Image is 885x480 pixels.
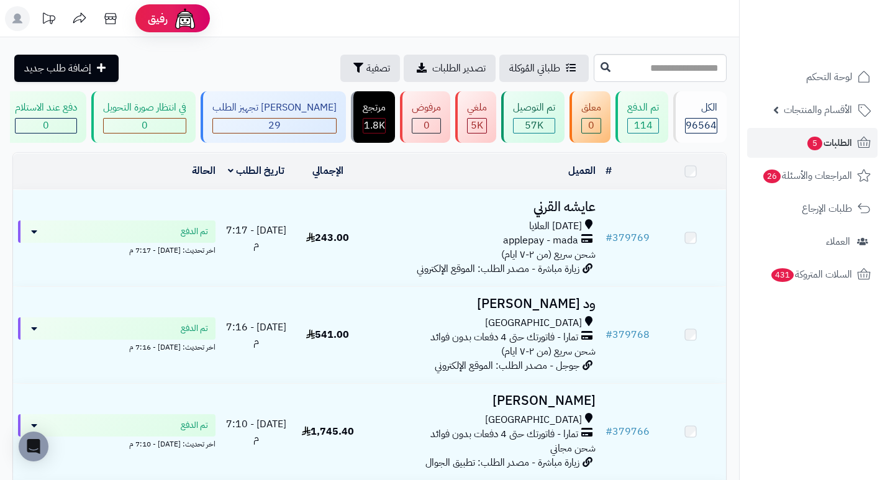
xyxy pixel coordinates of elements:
h3: ود [PERSON_NAME] [368,297,596,311]
div: اخر تحديث: [DATE] - 7:16 م [18,340,216,353]
div: 114 [628,119,658,133]
span: # [606,424,612,439]
div: مرفوض [412,101,441,115]
a: لوحة التحكم [747,62,878,92]
span: 1.8K [364,118,385,133]
a: الكل96564 [671,91,729,143]
span: [DATE] - 7:10 م [226,417,286,446]
span: 0 [424,118,430,133]
span: جوجل - مصدر الطلب: الموقع الإلكتروني [435,358,579,373]
div: اخر تحديث: [DATE] - 7:17 م [18,243,216,256]
span: تم الدفع [181,225,208,238]
span: زيارة مباشرة - مصدر الطلب: تطبيق الجوال [425,455,579,470]
span: الطلبات [806,134,852,152]
div: 29 [213,119,336,133]
span: 26 [763,169,782,184]
span: 243.00 [306,230,349,245]
span: إضافة طلب جديد [24,61,91,76]
h3: [PERSON_NAME] [368,394,596,408]
span: 29 [268,118,281,133]
img: logo-2.png [801,9,873,35]
div: مرتجع [363,101,386,115]
div: 1845 [363,119,385,133]
div: 0 [582,119,601,133]
span: طلبات الإرجاع [802,200,852,217]
div: [PERSON_NAME] تجهيز الطلب [212,101,337,115]
div: Open Intercom Messenger [19,432,48,461]
div: في انتظار صورة التحويل [103,101,186,115]
a: طلباتي المُوكلة [499,55,589,82]
span: الأقسام والمنتجات [784,101,852,119]
span: 5K [471,118,483,133]
span: 0 [588,118,594,133]
button: تصفية [340,55,400,82]
a: في انتظار صورة التحويل 0 [89,91,198,143]
a: تم التوصيل 57K [499,91,567,143]
a: # [606,163,612,178]
span: رفيق [148,11,168,26]
span: 96564 [686,118,717,133]
a: دفع عند الاستلام 0 [1,91,89,143]
span: تم الدفع [181,322,208,335]
span: تصدير الطلبات [432,61,486,76]
a: #379769 [606,230,650,245]
a: #379766 [606,424,650,439]
span: تمارا - فاتورتك حتى 4 دفعات بدون فوائد [430,330,578,345]
span: 541.00 [306,327,349,342]
a: #379768 [606,327,650,342]
div: 57046 [514,119,555,133]
span: 114 [634,118,653,133]
span: [GEOGRAPHIC_DATA] [485,316,582,330]
div: 0 [16,119,76,133]
span: تمارا - فاتورتك حتى 4 دفعات بدون فوائد [430,427,578,442]
span: شحن سريع (من ٢-٧ ايام) [501,247,596,262]
div: دفع عند الاستلام [15,101,77,115]
span: 5 [807,136,823,151]
div: 0 [412,119,440,133]
div: معلق [581,101,601,115]
a: مرتجع 1.8K [348,91,397,143]
div: اخر تحديث: [DATE] - 7:10 م [18,437,216,450]
span: المراجعات والأسئلة [762,167,852,184]
span: السلات المتروكة [770,266,852,283]
span: # [606,230,612,245]
div: الكل [685,101,717,115]
a: الطلبات5 [747,128,878,158]
a: معلق 0 [567,91,613,143]
span: [GEOGRAPHIC_DATA] [485,413,582,427]
span: applepay - mada [503,233,578,248]
a: العميل [568,163,596,178]
a: إضافة طلب جديد [14,55,119,82]
span: طلباتي المُوكلة [509,61,560,76]
span: # [606,327,612,342]
span: [DATE] - 7:16 م [226,320,286,349]
a: الإجمالي [312,163,343,178]
a: ملغي 5K [453,91,499,143]
span: 0 [142,118,148,133]
span: زيارة مباشرة - مصدر الطلب: الموقع الإلكتروني [417,261,579,276]
span: شحن مجاني [550,441,596,456]
span: العملاء [826,233,850,250]
div: 4998 [468,119,486,133]
span: شحن سريع (من ٢-٧ ايام) [501,344,596,359]
span: 431 [770,268,794,283]
a: تصدير الطلبات [404,55,496,82]
a: تم الدفع 114 [613,91,671,143]
a: المراجعات والأسئلة26 [747,161,878,191]
span: تصفية [366,61,390,76]
a: مرفوض 0 [397,91,453,143]
a: العملاء [747,227,878,256]
a: تحديثات المنصة [33,6,64,34]
span: 0 [43,118,49,133]
a: تاريخ الطلب [228,163,284,178]
a: الحالة [192,163,216,178]
div: تم التوصيل [513,101,555,115]
img: ai-face.png [173,6,197,31]
span: 57K [525,118,543,133]
div: ملغي [467,101,487,115]
div: 0 [104,119,186,133]
span: لوحة التحكم [806,68,852,86]
span: تم الدفع [181,419,208,432]
h3: عايشه القرني [368,200,596,214]
a: طلبات الإرجاع [747,194,878,224]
